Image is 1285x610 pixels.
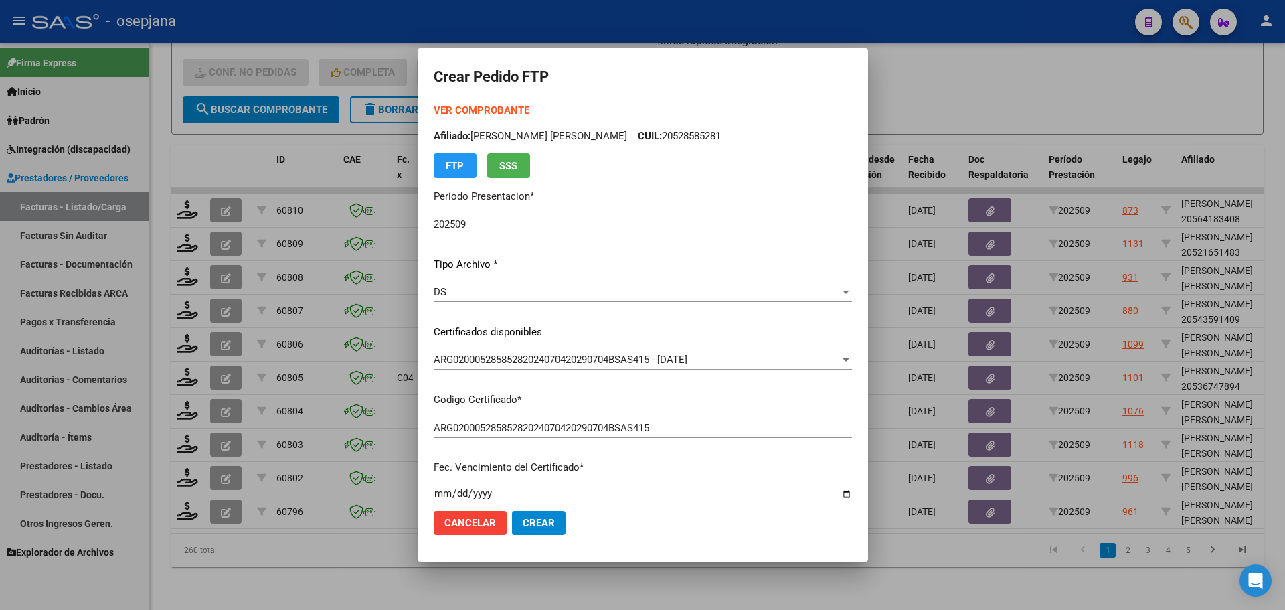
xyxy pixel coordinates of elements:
div: Open Intercom Messenger [1239,564,1272,597]
span: SSS [499,160,517,172]
a: VER COMPROBANTE [434,104,529,117]
p: Certificados disponibles [434,325,852,340]
button: SSS [487,153,530,178]
h2: Crear Pedido FTP [434,64,852,90]
span: Cancelar [444,517,496,529]
span: FTP [446,160,464,172]
p: Fec. Vencimiento del Certificado [434,460,852,475]
p: Codigo Certificado [434,392,852,408]
span: CUIL: [638,130,662,142]
button: Cancelar [434,511,507,535]
button: Crear [512,511,566,535]
p: Tipo Archivo * [434,257,852,273]
span: Afiliado: [434,130,470,142]
span: DS [434,286,446,298]
p: [PERSON_NAME] [PERSON_NAME] 20528585281 [434,129,852,144]
span: ARG02000528585282024070420290704BSAS415 - [DATE] [434,354,687,366]
span: Crear [523,517,555,529]
button: FTP [434,153,477,178]
p: Periodo Presentacion [434,189,852,204]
